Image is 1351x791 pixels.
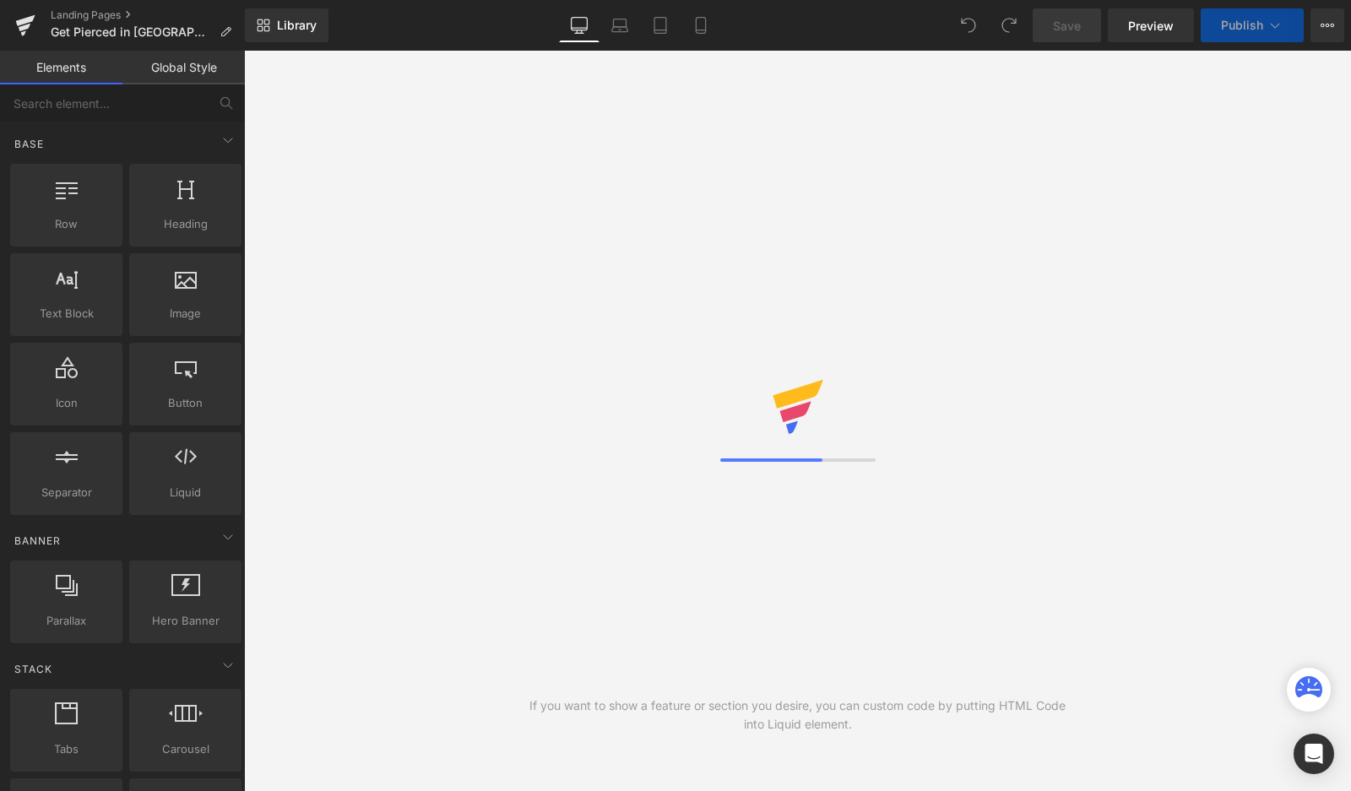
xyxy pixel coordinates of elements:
span: Separator [15,484,117,501]
span: Icon [15,394,117,412]
a: Laptop [600,8,640,42]
a: Global Style [122,51,245,84]
span: Carousel [134,740,236,758]
span: Library [277,18,317,33]
span: Liquid [134,484,236,501]
span: Text Block [15,305,117,322]
span: Hero Banner [134,612,236,630]
a: Landing Pages [51,8,245,22]
a: New Library [245,8,328,42]
span: Image [134,305,236,322]
span: Save [1053,17,1081,35]
span: Row [15,215,117,233]
button: More [1310,8,1344,42]
span: Publish [1221,19,1263,32]
button: Publish [1201,8,1304,42]
span: Get Pierced in [GEOGRAPHIC_DATA] by [PERSON_NAME] [51,25,213,39]
button: Redo [992,8,1026,42]
a: Tablet [640,8,681,42]
span: Stack [13,661,54,677]
div: Open Intercom Messenger [1294,734,1334,774]
a: Mobile [681,8,721,42]
span: Tabs [15,740,117,758]
span: Banner [13,533,62,549]
span: Base [13,136,46,152]
span: Heading [134,215,236,233]
a: Preview [1108,8,1194,42]
span: Button [134,394,236,412]
div: If you want to show a feature or section you desire, you can custom code by putting HTML Code int... [521,696,1075,734]
span: Parallax [15,612,117,630]
button: Undo [952,8,985,42]
a: Desktop [559,8,600,42]
span: Preview [1128,17,1174,35]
